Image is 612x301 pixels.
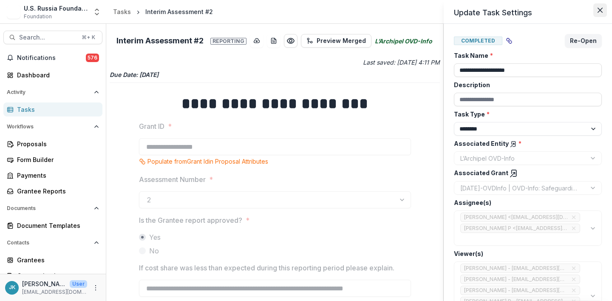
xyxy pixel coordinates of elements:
[454,51,597,60] label: Task Name
[454,80,597,89] label: Description
[454,198,597,207] label: Assignee(s)
[593,3,607,17] button: Close
[454,249,597,258] label: Viewer(s)
[565,34,602,48] button: Re-Open
[454,110,597,119] label: Task Type
[502,34,516,48] button: View dependent tasks
[454,37,502,45] span: Completed
[454,139,597,148] label: Associated Entity
[454,168,597,178] label: Associated Grant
